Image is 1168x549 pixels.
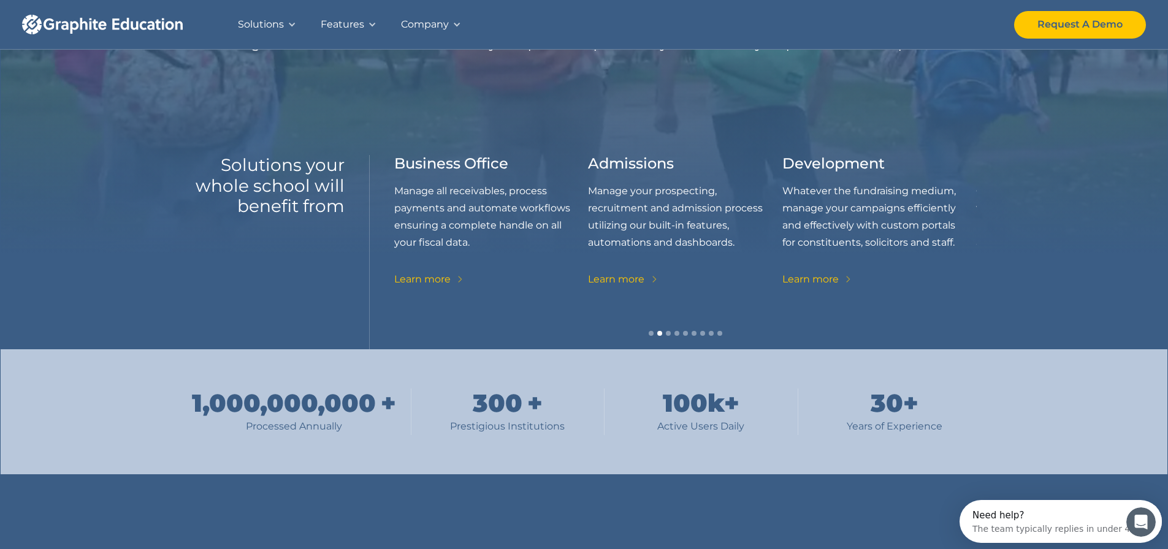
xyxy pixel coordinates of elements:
[13,10,176,20] div: Need help?
[1037,16,1123,33] div: Request A Demo
[666,331,671,336] div: Show slide 3 of 9
[782,155,977,305] div: 4 of 9
[394,271,451,288] div: Learn more
[527,388,543,418] div: +
[192,418,396,435] div: Processed Annually
[588,271,644,288] div: Learn more
[588,155,782,305] div: 3 of 9
[401,16,449,33] div: Company
[871,388,903,418] div: 30
[394,155,589,305] div: 2 of 9
[657,418,744,435] div: Active Users Daily
[692,331,697,336] div: Show slide 6 of 9
[588,155,674,173] h3: Admissions
[394,155,977,349] div: carousel
[238,16,284,33] div: Solutions
[473,388,522,418] div: 300
[394,271,465,288] a: Learn more
[192,388,376,418] div: 1,000,000,000
[649,331,654,336] div: Show slide 1 of 9
[960,500,1162,543] iframe: Intercom live chat discovery launcher
[683,331,688,336] div: Show slide 5 of 9
[782,271,839,288] div: Learn more
[709,331,714,336] div: Show slide 8 of 9
[394,155,508,173] h3: Business Office
[782,155,885,173] h3: Development
[700,331,705,336] div: Show slide 7 of 9
[5,5,212,39] div: Open Intercom Messenger
[663,388,708,418] div: 100
[903,388,918,418] div: +
[1014,11,1146,39] a: Request A Demo
[782,183,977,251] p: Whatever the fundraising medium, manage your campaigns efficiently and effectively with custom po...
[976,271,1032,288] div: Learn more
[321,16,364,33] div: Features
[717,331,722,336] div: Show slide 9 of 9
[708,388,739,418] div: k+
[192,155,345,217] h2: Solutions your whole school will benefit from
[1126,507,1156,537] iframe: Intercom live chat
[394,183,589,251] p: Manage all receivables, process payments and automate workflows ensuring a complete handle on all...
[674,331,679,336] div: Show slide 4 of 9
[381,388,396,418] div: +
[847,418,942,435] div: Years of Experience
[976,155,1026,173] h3: Health
[657,331,662,336] div: Show slide 2 of 9
[588,183,782,251] p: Manage your prospecting, recruitment and admission process utilizing our built-in features, autom...
[13,20,176,33] div: The team typically replies in under 4h
[450,418,565,435] div: Prestigious Institutions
